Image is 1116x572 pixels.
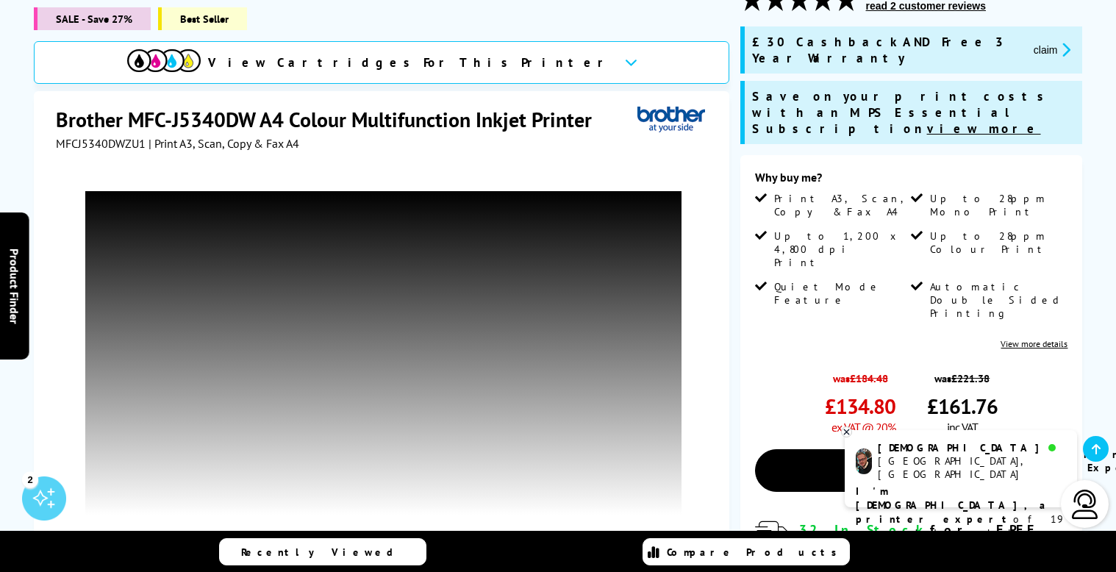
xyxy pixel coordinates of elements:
span: £134.80 [825,393,895,420]
img: user-headset-light.svg [1070,490,1100,519]
span: Up to 28ppm Colour Print [930,229,1065,256]
div: 2 [22,471,38,487]
span: ex VAT @ 20% [831,420,895,435]
h1: Brother MFC-J5340DW A4 Colour Multifunction Inkjet Printer [56,106,607,133]
div: Why buy me? [755,170,1068,192]
span: Automatic Double Sided Printing [930,280,1065,320]
span: Quiet Mode Feature [774,280,909,307]
u: view more [927,121,1041,137]
span: £161.76 [927,393,998,420]
img: View Cartridges [127,49,201,72]
div: [DEMOGRAPHIC_DATA] [878,441,1065,454]
strike: £221.38 [951,371,990,385]
strike: £184.48 [850,371,888,385]
div: [GEOGRAPHIC_DATA], [GEOGRAPHIC_DATA] [878,454,1065,481]
p: of 19 years! I can help you choose the right product [856,485,1066,568]
span: Save on your print costs with an MPS Essential Subscription [752,88,1051,137]
b: I'm [DEMOGRAPHIC_DATA], a printer expert [856,485,1050,526]
span: View Cartridges For This Printer [208,54,612,71]
a: Recently Viewed [219,538,426,565]
span: | Print A3, Scan, Copy & Fax A4 [149,136,299,151]
span: was [825,364,895,385]
img: Brother [637,106,705,133]
span: was [927,364,998,385]
span: 32 In Stock [799,521,930,538]
img: chris-livechat.png [856,448,872,474]
span: Print A3, Scan, Copy & Fax A4 [774,192,909,218]
span: Up to 1,200 x 4,800 dpi Print [774,229,909,269]
span: Up to 28ppm Mono Print [930,192,1065,218]
button: promo-description [1029,41,1076,58]
div: for FREE Next Day Delivery [799,521,1068,555]
span: SALE - Save 27% [34,7,151,30]
span: Product Finder [7,249,22,324]
span: Best Seller [158,7,247,30]
span: £30 Cashback AND Free 3 Year Warranty [752,34,1022,66]
span: Compare Products [667,546,845,559]
a: Compare Products [643,538,850,565]
span: MFCJ5340DWZU1 [56,136,146,151]
span: Recently Viewed [241,546,408,559]
a: Add to Basket [755,449,1068,492]
span: inc VAT [947,420,978,435]
a: View more details [1001,338,1067,349]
